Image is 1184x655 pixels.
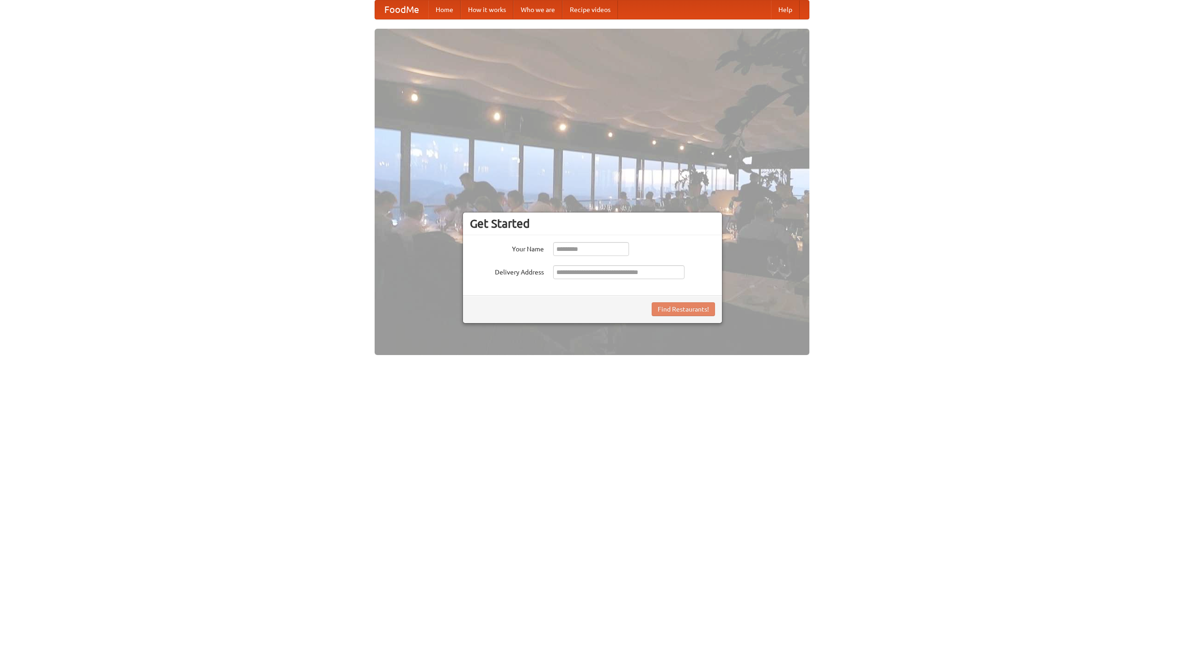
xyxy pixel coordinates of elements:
label: Delivery Address [470,265,544,277]
a: How it works [461,0,513,19]
a: Help [771,0,800,19]
a: Recipe videos [562,0,618,19]
a: Home [428,0,461,19]
label: Your Name [470,242,544,254]
a: Who we are [513,0,562,19]
h3: Get Started [470,217,715,231]
a: FoodMe [375,0,428,19]
button: Find Restaurants! [652,302,715,316]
